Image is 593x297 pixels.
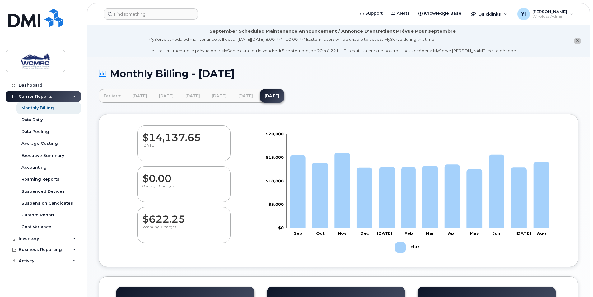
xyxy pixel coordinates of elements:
[142,184,225,195] p: Overage Charges
[470,231,479,236] tspan: May
[142,207,225,225] dd: $622.25
[316,231,325,236] tspan: Oct
[233,89,258,103] a: [DATE]
[148,36,517,54] div: MyServe scheduled maintenance will occur [DATE][DATE] 8:00 PM - 10:00 PM Eastern. Users will be u...
[294,231,302,236] tspan: Sep
[142,143,225,154] p: [DATE]
[142,225,225,236] p: Roaming Charges
[493,231,500,236] tspan: Jun
[426,231,434,236] tspan: Mar
[574,38,581,44] button: close notification
[266,155,284,160] tspan: $15,000
[142,167,225,184] dd: $0.00
[99,89,126,103] a: Earlier
[266,131,284,136] tspan: $20,000
[537,231,546,236] tspan: Aug
[268,202,284,207] tspan: $5,000
[260,89,284,103] a: [DATE]
[516,231,531,236] tspan: [DATE]
[377,231,392,236] tspan: [DATE]
[266,131,553,256] g: Chart
[142,126,225,143] dd: $14,137.65
[154,89,179,103] a: [DATE]
[207,89,231,103] a: [DATE]
[180,89,205,103] a: [DATE]
[395,239,421,256] g: Legend
[278,225,284,230] tspan: $0
[395,239,421,256] g: Telus
[266,178,284,183] tspan: $10,000
[448,231,456,236] tspan: Apr
[360,231,369,236] tspan: Dec
[338,231,347,236] tspan: Nov
[99,68,578,79] h1: Monthly Billing - [DATE]
[290,153,549,228] g: Telus
[404,231,413,236] tspan: Feb
[209,28,456,35] div: September Scheduled Maintenance Announcement / Annonce D'entretient Prévue Pour septembre
[128,89,152,103] a: [DATE]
